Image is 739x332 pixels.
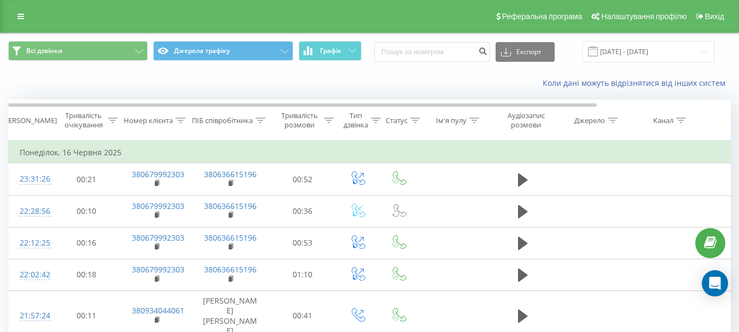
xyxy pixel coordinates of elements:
[132,305,184,316] a: 380934044061
[502,12,583,21] span: Реферальна програма
[705,12,724,21] span: Вихід
[132,169,184,179] a: 380679992303
[269,227,337,259] td: 00:53
[278,111,321,130] div: Тривалість розмови
[53,227,121,259] td: 00:16
[62,111,105,130] div: Тривалість очікування
[574,116,605,125] div: Джерело
[499,111,552,130] div: Аудіозапис розмови
[153,41,293,61] button: Джерела трафіку
[192,116,253,125] div: ПІБ співробітника
[204,201,257,211] a: 380636615196
[20,168,42,190] div: 23:31:26
[132,201,184,211] a: 380679992303
[204,264,257,275] a: 380636615196
[299,41,362,61] button: Графік
[204,232,257,243] a: 380636615196
[204,169,257,179] a: 380636615196
[320,47,341,55] span: Графік
[132,232,184,243] a: 380679992303
[702,270,728,296] div: Open Intercom Messenger
[2,116,57,125] div: [PERSON_NAME]
[436,116,467,125] div: Ім'я пулу
[386,116,408,125] div: Статус
[20,264,42,286] div: 22:02:42
[344,111,368,130] div: Тип дзвінка
[543,78,731,88] a: Коли дані можуть відрізнятися вiд інших систем
[53,195,121,227] td: 00:10
[20,201,42,222] div: 22:28:56
[124,116,173,125] div: Номер клієнта
[269,195,337,227] td: 00:36
[20,305,42,327] div: 21:57:24
[53,259,121,290] td: 00:18
[26,46,62,55] span: Всі дзвінки
[269,259,337,290] td: 01:10
[601,12,686,21] span: Налаштування профілю
[53,164,121,195] td: 00:21
[132,264,184,275] a: 380679992303
[496,42,555,62] button: Експорт
[374,42,490,62] input: Пошук за номером
[269,164,337,195] td: 00:52
[653,116,673,125] div: Канал
[8,41,148,61] button: Всі дзвінки
[20,232,42,254] div: 22:12:25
